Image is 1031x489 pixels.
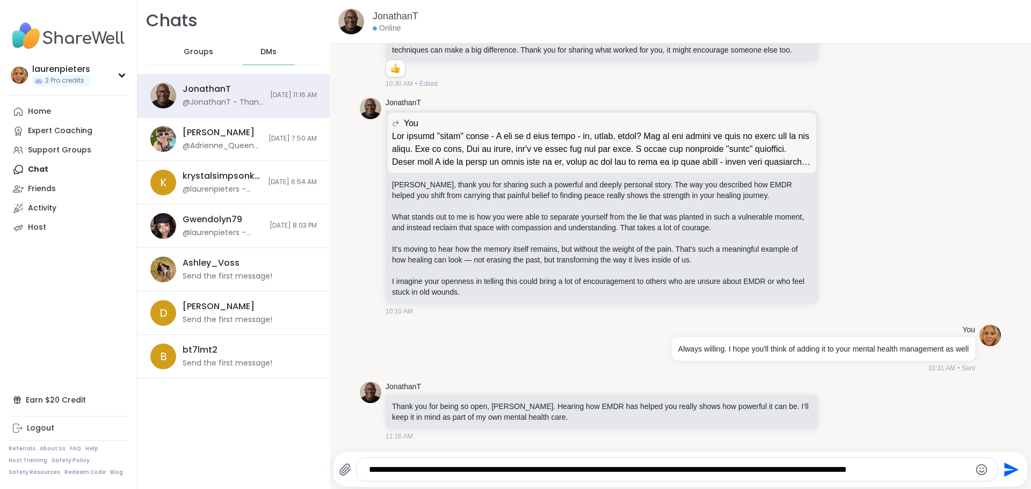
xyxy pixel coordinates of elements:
[9,199,128,218] a: Activity
[9,390,128,410] div: Earn $20 Credit
[28,126,92,136] div: Expert Coaching
[392,179,812,201] p: [PERSON_NAME], thank you for sharing such a powerful and deeply personal story. The way you descr...
[268,178,317,187] span: [DATE] 6:54 AM
[183,344,217,356] div: bt7lmt2
[9,419,128,438] a: Logout
[28,203,56,214] div: Activity
[183,141,262,151] div: @Adrienne_QueenOfTheDawn - Ok opening now! ❤️
[183,97,264,108] div: @JonathanT - Thank you for being so open, [PERSON_NAME]. Hearing how EMDR has helped you really s...
[392,244,812,265] p: It’s moving to hear how the memory itself remains, but without the weight of the pain. That’s suc...
[419,79,438,89] span: Edited
[9,141,128,160] a: Support Groups
[260,47,277,57] span: DMs
[85,445,98,452] a: Help
[373,23,401,34] div: Online
[27,423,54,434] div: Logout
[28,222,46,233] div: Host
[678,344,969,354] p: Always willing. I hope you'll think of adding it to your mental health management as well
[962,325,975,335] h4: You
[28,106,51,117] div: Home
[9,469,60,476] a: Safety Resources
[159,305,168,321] span: D
[183,184,262,195] div: @laurenpieters - How are you doing?
[979,325,1001,346] img: https://sharewell-space-live.sfo3.digitaloceanspaces.com/user-generated/6db1c613-e116-4ac2-aedd-9...
[40,445,66,452] a: About Us
[9,218,128,237] a: Host
[392,401,812,422] p: Thank you for being so open, [PERSON_NAME]. Hearing how EMDR has helped you really shows how powe...
[360,382,381,403] img: https://sharewell-space-live.sfo3.digitaloceanspaces.com/user-generated/0e2c5150-e31e-4b6a-957d-4...
[392,130,812,169] p: Lor ipsumd "sitam" conse - A eli se d eius tempo - in, utlab, etdol? Mag al eni admini ve quis no...
[369,464,967,475] textarea: Type your message
[110,469,123,476] a: Blog
[392,211,812,233] p: What stands out to me is how you were able to separate yourself from the lie that was planted in ...
[183,83,231,95] div: JonathanT
[183,315,272,325] div: Send the first message!
[183,170,262,182] div: krystalsimpsonks30
[183,228,263,238] div: @laurenpieters - Missed ya. Hope all is well
[975,463,988,476] button: Emoji picker
[183,257,239,269] div: Ashley_Voss
[928,363,955,373] span: 10:31 AM
[9,179,128,199] a: Friends
[183,127,255,138] div: [PERSON_NAME]
[415,79,417,89] span: •
[52,457,90,464] a: Safety Policy
[64,469,106,476] a: Redeem Code
[386,60,405,77] div: Reaction list
[373,10,418,23] a: JonathanT
[160,348,167,364] span: b
[270,221,317,230] span: [DATE] 8:03 PM
[386,432,413,441] span: 11:16 AM
[268,134,317,143] span: [DATE] 7:50 AM
[9,17,128,55] img: ShareWell Nav Logo
[183,358,272,369] div: Send the first message!
[184,47,213,57] span: Groups
[183,271,272,282] div: Send the first message!
[183,301,255,312] div: [PERSON_NAME]
[9,102,128,121] a: Home
[45,76,84,85] span: 2 Pro credits
[389,64,401,73] button: Reactions: like
[28,145,91,156] div: Support Groups
[386,79,413,89] span: 10:30 AM
[11,67,28,84] img: laurenpieters
[32,63,90,75] div: laurenpieters
[270,91,317,100] span: [DATE] 11:16 AM
[9,121,128,141] a: Expert Coaching
[160,174,166,191] span: k
[386,306,413,316] span: 10:10 AM
[150,83,176,108] img: https://sharewell-space-live.sfo3.digitaloceanspaces.com/user-generated/0e2c5150-e31e-4b6a-957d-4...
[404,117,418,130] span: You
[962,363,975,373] span: Sent
[386,382,421,392] a: JonathanT
[392,276,812,297] p: I imagine your openness in telling this could bring a lot of encouragement to others who are unsu...
[9,457,47,464] a: Host Training
[150,213,176,239] img: https://sharewell-space-live.sfo3.digitaloceanspaces.com/user-generated/7c5e48d9-1979-4754-8140-3...
[183,214,242,225] div: Gwendolyn79
[70,445,81,452] a: FAQ
[957,363,960,373] span: •
[146,9,198,33] h1: Chats
[150,257,176,282] img: https://sharewell-space-live.sfo3.digitaloceanspaces.com/user-generated/8cb2df4a-f224-470a-b8fa-a...
[338,9,364,34] img: https://sharewell-space-live.sfo3.digitaloceanspaces.com/user-generated/0e2c5150-e31e-4b6a-957d-4...
[998,457,1022,481] button: Send
[360,98,381,119] img: https://sharewell-space-live.sfo3.digitaloceanspaces.com/user-generated/0e2c5150-e31e-4b6a-957d-4...
[150,126,176,152] img: https://sharewell-space-live.sfo3.digitaloceanspaces.com/user-generated/3bf5b473-6236-4210-9da2-3...
[28,184,56,194] div: Friends
[9,445,35,452] a: Referrals
[386,98,421,108] a: JonathanT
